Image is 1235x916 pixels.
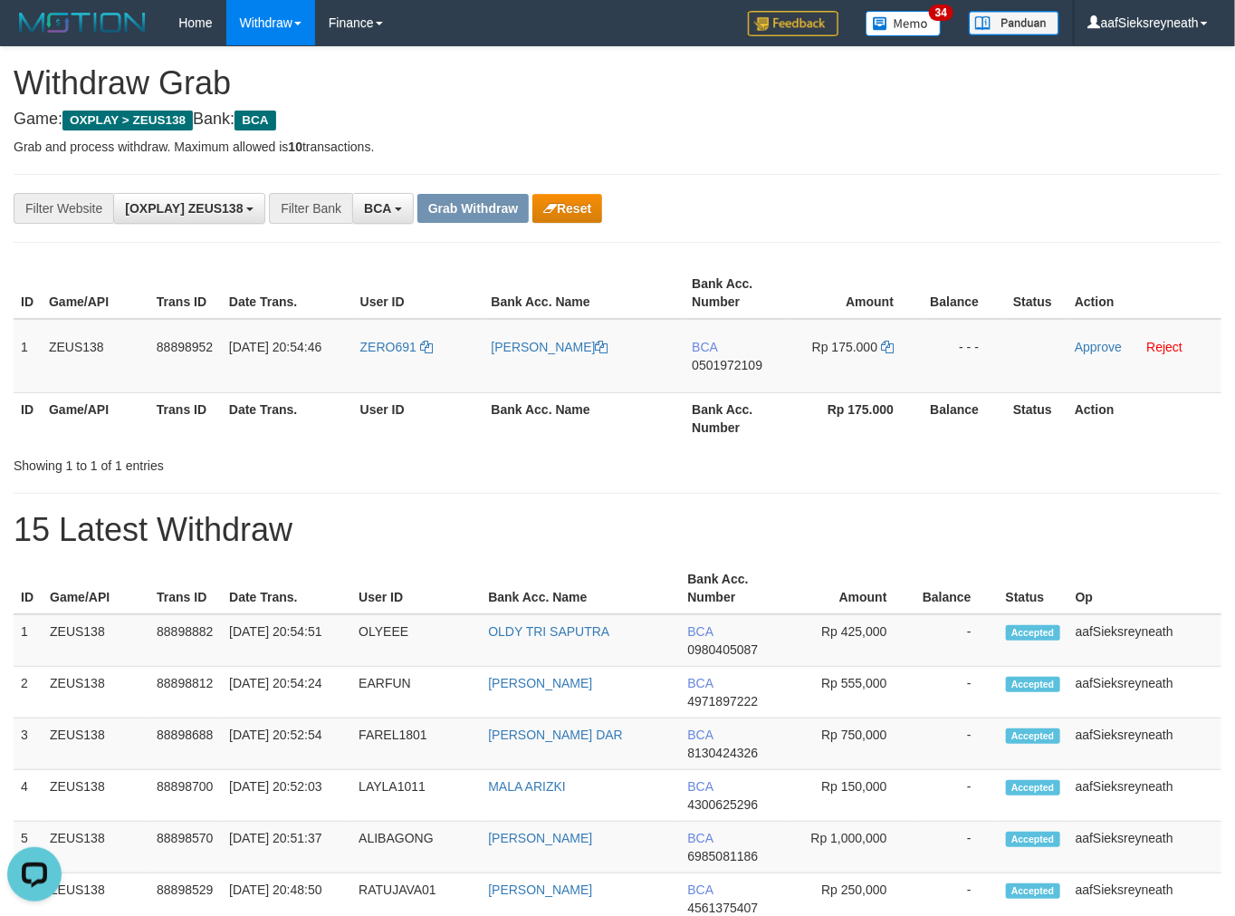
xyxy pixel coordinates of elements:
div: Filter Bank [269,193,352,224]
th: Bank Acc. Number [685,392,792,444]
span: Accepted [1006,832,1060,847]
th: Bank Acc. Name [484,267,685,319]
span: Accepted [1006,883,1060,899]
td: 4 [14,770,43,822]
td: FAREL1801 [351,718,481,770]
span: Accepted [1006,728,1060,744]
a: Reject [1147,340,1183,354]
span: Copy 4561375407 to clipboard [687,901,758,915]
td: ZEUS138 [43,667,149,718]
img: Button%20Memo.svg [866,11,942,36]
a: [PERSON_NAME] [492,340,608,354]
a: [PERSON_NAME] [488,676,592,690]
a: OLDY TRI SAPUTRA [488,624,609,639]
td: - - - [921,319,1006,393]
th: Action [1067,267,1221,319]
td: - [914,822,999,873]
span: 34 [929,5,953,21]
a: Approve [1075,340,1122,354]
span: BCA [687,831,713,845]
td: Rp 425,000 [788,614,914,667]
td: [DATE] 20:51:37 [222,822,351,873]
th: Bank Acc. Name [481,563,680,614]
img: Feedback.jpg [748,11,838,36]
td: ZEUS138 [43,718,149,770]
td: ZEUS138 [43,770,149,822]
a: MALA ARIZKI [488,779,566,794]
td: 88898882 [149,614,222,667]
td: aafSieksreyneath [1068,718,1221,770]
th: Status [999,563,1068,614]
td: - [914,667,999,718]
span: Copy 8130424326 to clipboard [687,746,758,760]
th: Bank Acc. Number [685,267,792,319]
span: Accepted [1006,677,1060,692]
th: Game/API [43,563,149,614]
th: Rp 175.000 [792,392,921,444]
th: Bank Acc. Name [484,392,685,444]
th: User ID [353,267,484,319]
span: Copy 4971897222 to clipboard [687,694,758,709]
td: OLYEEE [351,614,481,667]
td: aafSieksreyneath [1068,822,1221,873]
td: 2 [14,667,43,718]
td: Rp 150,000 [788,770,914,822]
span: [DATE] 20:54:46 [229,340,321,354]
button: BCA [352,193,414,224]
span: Copy 6985081186 to clipboard [687,849,758,863]
td: 88898570 [149,822,222,873]
th: Trans ID [149,563,222,614]
span: BCA [687,624,713,639]
th: User ID [351,563,481,614]
td: ZEUS138 [42,319,149,393]
td: aafSieksreyneath [1068,770,1221,822]
th: Op [1068,563,1221,614]
span: ZERO691 [360,340,416,354]
img: panduan.png [969,11,1059,35]
td: aafSieksreyneath [1068,614,1221,667]
h1: Withdraw Grab [14,65,1221,101]
span: Copy 0980405087 to clipboard [687,642,758,657]
span: Accepted [1006,625,1060,641]
td: aafSieksreyneath [1068,667,1221,718]
span: BCA [692,340,717,354]
td: Rp 1,000,000 [788,822,914,873]
td: ZEUS138 [43,614,149,667]
span: Copy 0501972109 to clipboard [692,358,762,372]
div: Showing 1 to 1 of 1 entries [14,449,501,475]
th: ID [14,267,42,319]
button: [OXPLAY] ZEUS138 [113,193,265,224]
td: - [914,614,999,667]
td: ZEUS138 [43,822,149,873]
td: ALIBAGONG [351,822,481,873]
img: MOTION_logo.png [14,9,151,36]
td: 88898700 [149,770,222,822]
a: ZERO691 [360,340,433,354]
td: Rp 555,000 [788,667,914,718]
a: [PERSON_NAME] [488,882,592,897]
span: BCA [687,676,713,690]
div: Filter Website [14,193,113,224]
span: BCA [687,882,713,897]
strong: 10 [288,140,302,154]
span: Accepted [1006,780,1060,795]
button: Grab Withdraw [417,194,529,223]
span: BCA [364,201,391,216]
span: OXPLAY > ZEUS138 [62,111,193,130]
th: Balance [921,392,1006,444]
td: [DATE] 20:52:03 [222,770,351,822]
a: [PERSON_NAME] [488,831,592,845]
td: EARFUN [351,667,481,718]
th: Balance [914,563,999,614]
th: Date Trans. [222,392,353,444]
td: - [914,770,999,822]
th: Status [1006,267,1067,319]
td: LAYLA1011 [351,770,481,822]
span: BCA [687,779,713,794]
span: Rp 175.000 [812,340,877,354]
h4: Game: Bank: [14,111,1221,129]
th: Bank Acc. Number [680,563,787,614]
span: BCA [235,111,275,130]
span: BCA [687,728,713,742]
th: Game/API [42,267,149,319]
